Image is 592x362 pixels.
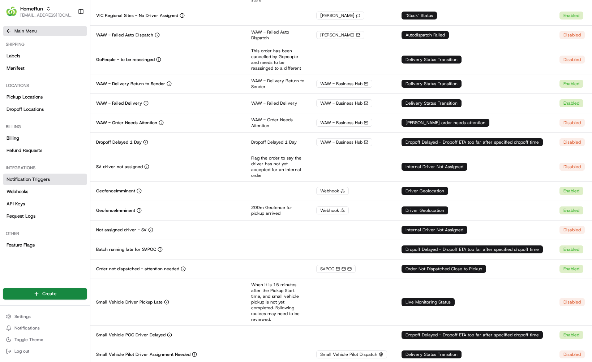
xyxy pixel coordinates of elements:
div: Dropoff Delayed - Dropoff ETA too far after specified dropoff time [402,245,543,253]
div: Webhook [316,187,349,195]
p: WAW - Failed Auto Dispatch [251,29,305,41]
span: Webhooks [7,188,28,195]
div: [PERSON_NAME] order needs attention [402,119,489,127]
span: Notifications [14,325,40,331]
div: We're available if you need us! [25,76,91,82]
a: Pickup Locations [3,91,87,103]
p: Small Vehicle Driver Pickup Late [96,299,163,305]
p: Dropoff Delayed 1 Day [251,139,305,145]
p: This order has been cancelled by Gopeople and needs to be reassinged to a different [251,48,305,71]
p: GeofenceImminent [96,208,135,213]
p: 200m Geofence for pickup arrived [251,205,305,216]
button: HomeRun [20,5,43,12]
span: Notification Triggers [7,176,50,183]
p: Welcome 👋 [7,29,132,40]
div: Internal Driver Not Assigned [402,226,467,234]
button: Log out [3,346,87,356]
div: Enabled [559,187,583,195]
button: HomeRunHomeRun[EMAIL_ADDRESS][DOMAIN_NAME] [3,3,75,20]
div: Billing [3,121,87,132]
div: [PERSON_NAME] [316,12,364,19]
span: Manifest [7,65,25,71]
p: Small Vehicle POC Driver Delayed [96,332,166,338]
span: Settings [14,314,31,319]
div: Locations [3,80,87,91]
p: WAW - Failed Auto Dispatch [96,32,153,38]
p: Not assigned driver - SV [96,227,147,233]
p: WAW - Delivery Return to Sender [96,81,165,87]
div: SVPOC [316,265,356,273]
div: Delivery Status Transition [402,99,462,107]
a: 💻API Documentation [58,102,119,115]
div: Enabled [559,206,583,214]
a: Webhooks [3,186,87,197]
a: Billing [3,132,87,144]
div: WAW - Business Hub [316,138,372,146]
input: Clear [19,47,119,54]
div: Small Vehicle Pilot Dispatch [316,350,387,358]
a: Dropoff Locations [3,104,87,115]
p: Dropoff Delayed 1 Day [96,139,142,145]
div: Start new chat [25,69,119,76]
div: Driver Geolocation [402,206,448,214]
span: Toggle Theme [14,337,43,343]
div: Internal Driver Not Assigned [402,163,467,171]
span: Knowledge Base [14,105,55,112]
p: Small Vehicle Pilot Driver Assignment Needed [96,352,190,357]
a: Manifest [3,62,87,74]
a: 📗Knowledge Base [4,102,58,115]
a: Refund Requests [3,145,87,156]
div: Dropoff Delayed - Dropoff ETA too far after specified dropoff time [402,331,543,339]
span: Request Logs [7,213,35,219]
p: WAW - Order Needs Attention [96,120,157,126]
div: WAW - Business Hub [316,99,372,107]
div: Disabled [559,119,585,127]
span: Log out [14,348,29,354]
a: Powered byPylon [51,122,87,128]
button: Main Menu [3,26,87,36]
div: WAW - Business Hub [316,80,372,88]
div: Enabled [559,245,583,253]
span: Feature Flags [7,242,35,248]
div: Disabled [559,350,585,358]
p: VIC Regional Sites - No Driver Assigned [96,13,178,18]
button: Notifications [3,323,87,333]
div: Autodispatch Failed [402,31,449,39]
span: Pylon [72,122,87,128]
span: API Keys [7,201,25,207]
a: Labels [3,50,87,62]
span: Main Menu [14,28,37,34]
div: Delivery Status Transition [402,350,462,358]
span: Labels [7,53,20,59]
div: Enabled [559,80,583,88]
div: Delivery Status Transition [402,80,462,88]
div: Live Monitoring Status [402,298,455,306]
p: Batch running late for SVPOC [96,247,156,252]
span: Billing [7,135,19,141]
p: SV driver not assigned [96,164,143,170]
div: Shipping [3,39,87,50]
div: Integrations [3,162,87,174]
div: Disabled [559,138,585,146]
span: Dropoff Locations [7,106,44,113]
div: Enabled [559,99,583,107]
div: 💻 [61,105,67,111]
img: 1736555255976-a54dd68f-1ca7-489b-9aae-adbdc363a1c4 [7,69,20,82]
button: Start new chat [123,71,132,80]
button: Toggle Theme [3,335,87,345]
button: [EMAIL_ADDRESS][DOMAIN_NAME] [20,12,72,18]
button: Create [3,288,87,300]
p: GoPeople - to be reassinged [96,57,155,62]
div: Disabled [559,31,585,39]
a: Request Logs [3,210,87,222]
div: Disabled [559,56,585,64]
div: 📗 [7,105,13,111]
p: GeofenceImminent [96,188,135,194]
p: Order not dispatched - attention needed [96,266,179,272]
div: Webhook [316,206,349,214]
img: Nash [7,7,22,22]
p: When it is 15 minutes after the Pickup Start time, and small vehicle pickup is not yet completed.... [251,282,305,322]
div: Order Not Dispatched Close to Pickup [402,265,486,273]
p: WAW - Failed Delivery [251,100,305,106]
